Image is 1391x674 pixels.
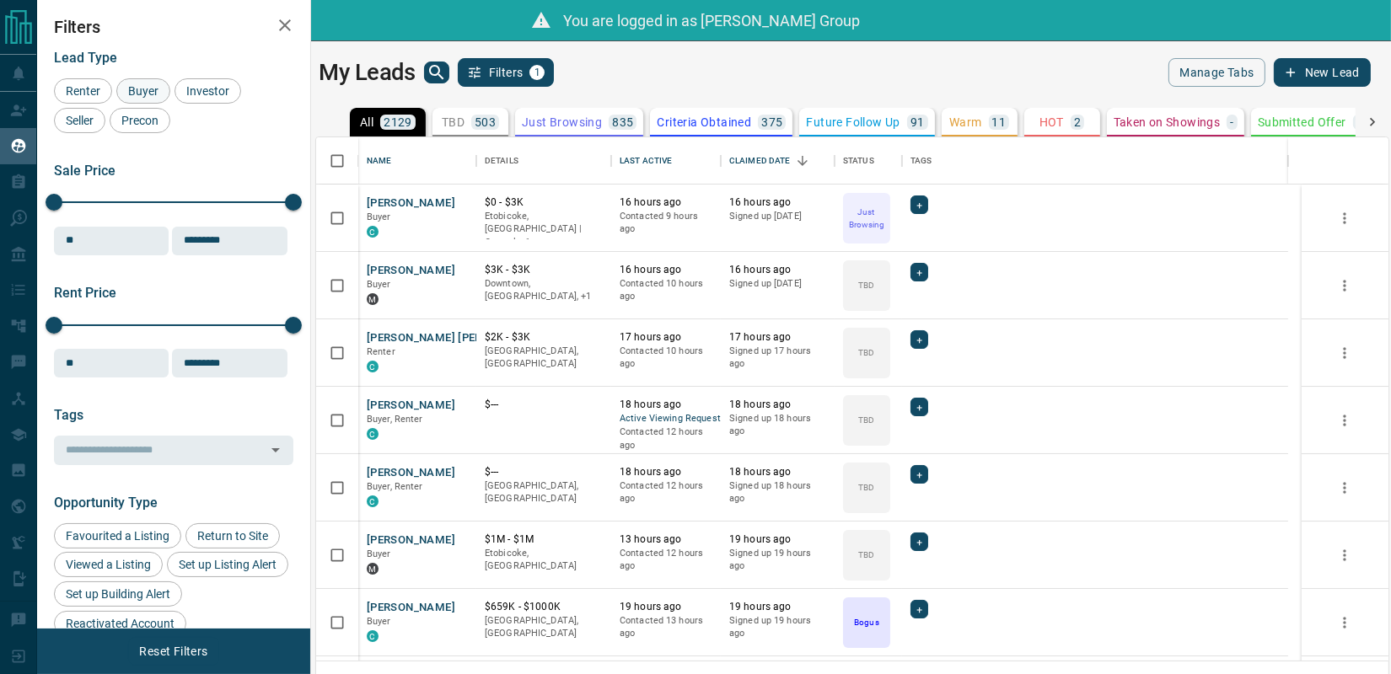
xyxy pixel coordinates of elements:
p: 18 hours ago [620,398,712,412]
h2: Filters [54,17,293,37]
p: 375 [761,116,782,128]
div: Set up Listing Alert [167,552,288,577]
button: [PERSON_NAME] [367,600,455,616]
div: + [910,532,928,551]
button: New Lead [1274,58,1371,87]
button: [PERSON_NAME] [PERSON_NAME] [367,330,546,346]
div: Status [843,137,874,185]
p: 503 [475,116,496,128]
p: Contacted 12 hours ago [620,425,712,452]
p: TBD [858,548,874,561]
span: Lead Type [54,50,117,66]
div: mrloft.ca [367,293,379,305]
button: Reset Filters [128,637,218,666]
p: All [360,116,373,128]
p: Contacted 10 hours ago [620,277,712,303]
p: Signed up [DATE] [729,210,826,223]
div: condos.ca [367,428,379,440]
div: Tags [910,137,932,185]
p: [GEOGRAPHIC_DATA], [GEOGRAPHIC_DATA] [485,479,603,505]
button: [PERSON_NAME] [367,195,455,211]
span: You are logged in as [PERSON_NAME] Group [564,12,861,29]
div: Claimed Date [721,137,835,185]
p: $1M - $1M [485,532,603,547]
p: 91 [910,116,925,128]
span: Active Viewing Request [620,412,712,426]
div: + [910,600,928,618]
span: + [916,601,922,618]
button: more [1332,408,1357,433]
div: Status [835,137,902,185]
span: Renter [367,346,395,357]
button: search button [424,62,449,83]
p: TBD [442,116,465,128]
button: [PERSON_NAME] [367,532,455,548]
button: more [1332,340,1357,366]
span: Sale Price [54,163,115,179]
span: + [916,264,922,281]
div: Viewed a Listing [54,552,163,577]
span: + [916,196,922,213]
p: $2K - $3K [485,330,603,345]
p: Etobicoke, [GEOGRAPHIC_DATA] [485,547,603,573]
p: [GEOGRAPHIC_DATA], [GEOGRAPHIC_DATA] [485,345,603,371]
p: Just Browsing [522,116,602,128]
span: Buyer, Renter [367,481,423,492]
span: Set up Listing Alert [173,558,282,571]
div: Favourited a Listing [54,523,181,548]
div: + [910,195,928,214]
p: $--- [485,465,603,479]
p: Submitted Offer [1258,116,1346,128]
div: Return to Site [185,523,280,548]
div: Investor [175,78,241,104]
button: [PERSON_NAME] [367,398,455,414]
p: 16 hours ago [729,195,826,210]
p: $659K - $1000K [485,600,603,614]
div: mrloft.ca [367,563,379,575]
p: Signed up 19 hours ago [729,547,826,573]
p: TBD [858,346,874,359]
p: Toronto [485,210,603,249]
div: Set up Building Alert [54,581,182,607]
span: Viewed a Listing [60,558,157,571]
div: Buyer [116,78,170,104]
p: Warm [949,116,982,128]
button: Sort [791,149,814,173]
div: Name [367,137,392,185]
p: Signed up 18 hours ago [729,412,826,438]
p: TBD [858,414,874,426]
h1: My Leads [319,59,416,86]
span: + [916,399,922,415]
div: condos.ca [367,630,379,642]
p: Contacted 13 hours ago [620,614,712,640]
p: Signed up 18 hours ago [729,479,826,505]
div: + [910,465,928,484]
div: Last Active [611,137,721,185]
p: Signed up [DATE] [729,277,826,291]
span: Buyer [367,211,391,222]
p: Contacted 12 hours ago [620,547,712,573]
div: + [910,263,928,281]
p: Taken on Showings [1114,116,1221,128]
p: TBD [858,481,874,494]
p: Contacted 9 hours ago [620,210,712,236]
span: Favourited a Listing [60,529,175,543]
p: Just Browsing [845,206,889,231]
span: + [916,466,922,483]
div: Renter [54,78,112,104]
span: Rent Price [54,285,116,301]
span: Opportunity Type [54,495,158,511]
p: 19 hours ago [729,600,826,614]
p: Future Follow Up [806,116,900,128]
div: + [910,330,928,349]
button: more [1332,610,1357,635]
p: 18 hours ago [620,465,712,479]
div: Seller [54,108,105,133]
button: more [1332,543,1357,568]
p: - [1230,116,1233,128]
p: Toronto [485,277,603,303]
span: Set up Building Alert [60,587,176,601]
p: Criteria Obtained [657,116,751,128]
p: 16 hours ago [729,263,826,277]
p: 2 [1074,116,1081,128]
